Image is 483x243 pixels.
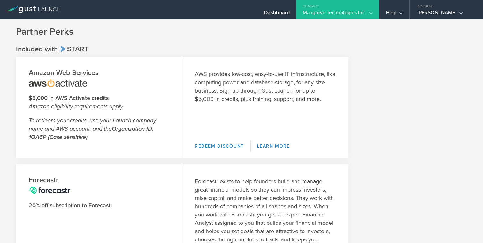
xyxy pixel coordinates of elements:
h1: Partner Perks [16,26,467,38]
div: Help [386,10,403,19]
img: amazon-web-services-logo [29,78,87,87]
div: Dashboard [264,10,290,19]
strong: $5,000 in AWS Activate credits [29,95,109,102]
a: Redeem Discount [195,141,251,152]
iframe: Chat Widget [451,212,483,243]
a: Learn More [251,141,296,152]
em: To redeem your credits, use your Launch company name and AWS account, and the [29,117,156,140]
p: AWS provides low-cost, easy-to-use IT infrastructure, like computing power and database storage, ... [195,70,335,103]
strong: 20% off subscription to Forecastr [29,202,112,209]
em: Amazon eligibility requirements apply [29,103,123,110]
span: Start [60,45,88,53]
span: Included with [16,45,58,53]
div: Mangrove Technologies Inc. [303,10,373,19]
div: [PERSON_NAME] [418,10,472,19]
img: forecastr-logo [29,185,71,194]
h2: Amazon Web Services [29,68,169,78]
h2: Forecastr [29,176,169,185]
